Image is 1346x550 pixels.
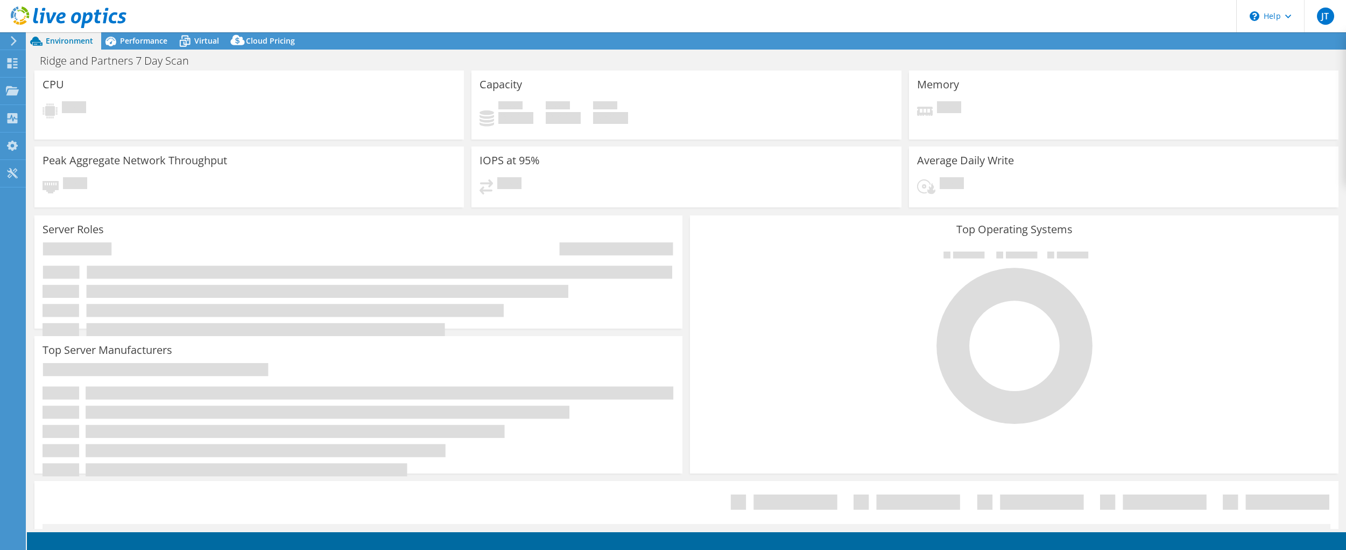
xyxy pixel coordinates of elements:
span: Used [498,101,523,112]
h3: Top Server Manufacturers [43,344,172,356]
h1: Ridge and Partners 7 Day Scan [35,55,206,67]
h3: Peak Aggregate Network Throughput [43,155,227,166]
h4: 0 GiB [593,112,628,124]
span: Pending [937,101,961,116]
h3: IOPS at 95% [480,155,540,166]
span: Pending [940,177,964,192]
span: Virtual [194,36,219,46]
h4: 0 GiB [498,112,533,124]
span: Pending [63,177,87,192]
svg: \n [1250,11,1259,21]
span: Free [546,101,570,112]
span: Performance [120,36,167,46]
span: Pending [62,101,86,116]
span: Total [593,101,617,112]
span: JT [1317,8,1334,25]
h3: Server Roles [43,224,104,235]
span: Environment [46,36,93,46]
h3: Top Operating Systems [698,224,1330,235]
h3: CPU [43,79,64,90]
span: Pending [497,177,522,192]
h3: Average Daily Write [917,155,1014,166]
h4: 0 GiB [546,112,581,124]
h3: Memory [917,79,959,90]
span: Cloud Pricing [246,36,295,46]
h3: Capacity [480,79,522,90]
